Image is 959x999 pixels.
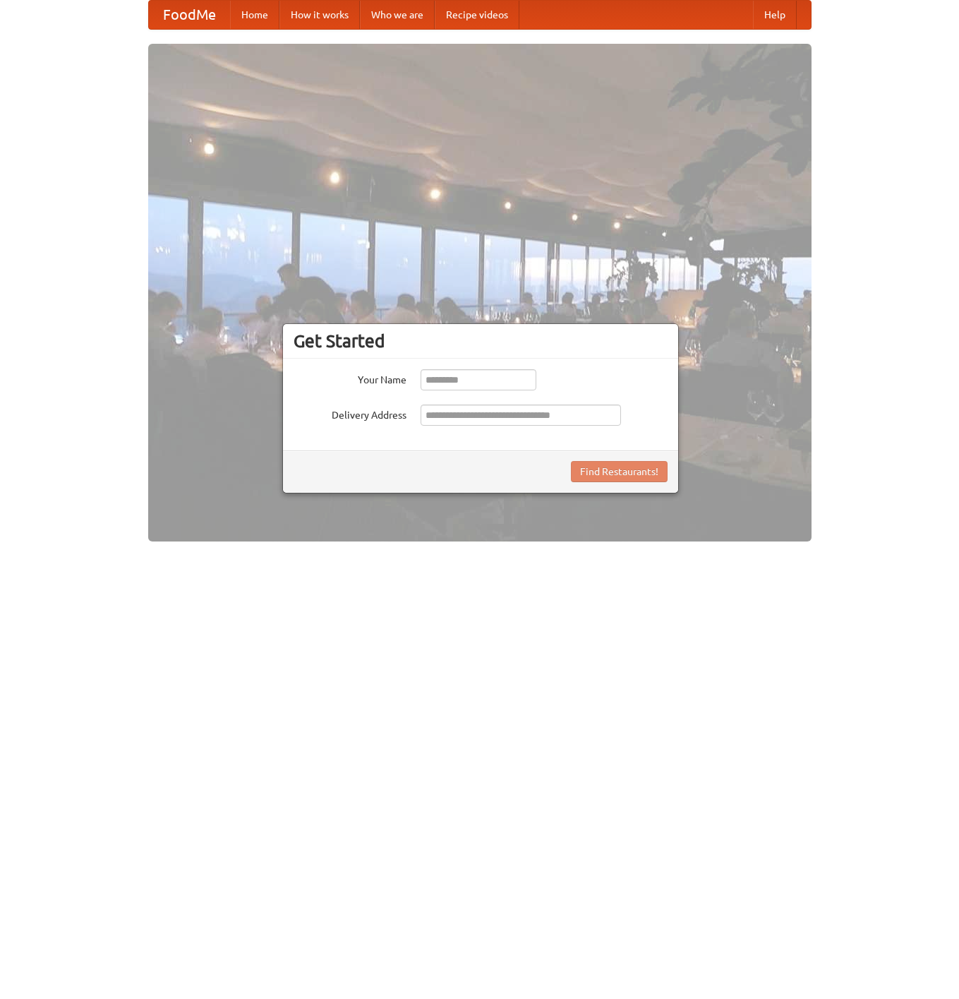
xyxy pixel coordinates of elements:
[294,405,406,422] label: Delivery Address
[571,461,668,482] button: Find Restaurants!
[279,1,360,29] a: How it works
[753,1,797,29] a: Help
[360,1,435,29] a: Who we are
[435,1,519,29] a: Recipe videos
[294,330,668,352] h3: Get Started
[230,1,279,29] a: Home
[294,369,406,387] label: Your Name
[149,1,230,29] a: FoodMe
